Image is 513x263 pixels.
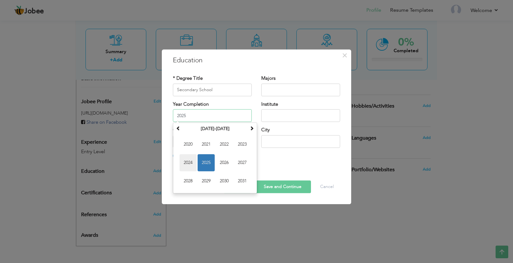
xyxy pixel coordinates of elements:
[234,172,251,190] span: 2031
[261,101,278,108] label: Institute
[180,136,197,153] span: 2020
[173,75,203,82] label: * Degree Title
[216,136,233,153] span: 2022
[314,180,340,193] button: Cancel
[180,154,197,171] span: 2024
[254,180,311,193] button: Save and Continue
[250,126,254,130] span: Next Decade
[198,172,215,190] span: 2029
[342,50,347,61] span: ×
[216,172,233,190] span: 2030
[234,136,251,153] span: 2023
[339,50,350,60] button: Close
[198,136,215,153] span: 2021
[261,127,270,133] label: City
[234,154,251,171] span: 2027
[81,165,161,178] div: Add your educational degree.
[173,56,340,65] h3: Education
[198,154,215,171] span: 2025
[176,126,180,130] span: Previous Decade
[261,75,275,82] label: Majors
[182,124,248,134] th: Select Decade
[173,101,209,108] label: Year Completion
[180,172,197,190] span: 2028
[216,154,233,171] span: 2026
